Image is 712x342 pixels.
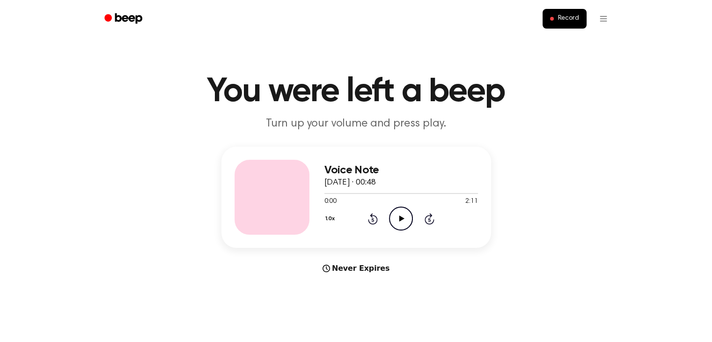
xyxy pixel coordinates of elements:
h3: Voice Note [324,164,478,177]
div: Never Expires [221,263,491,274]
span: Record [558,15,579,23]
span: 0:00 [324,197,337,207]
span: [DATE] · 00:48 [324,178,376,187]
h1: You were left a beep [117,75,596,109]
button: Record [543,9,586,29]
a: Beep [98,10,151,28]
p: Turn up your volume and press play. [176,116,536,132]
button: Open menu [592,7,615,30]
button: 1.0x [324,211,338,227]
span: 2:11 [465,197,477,207]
